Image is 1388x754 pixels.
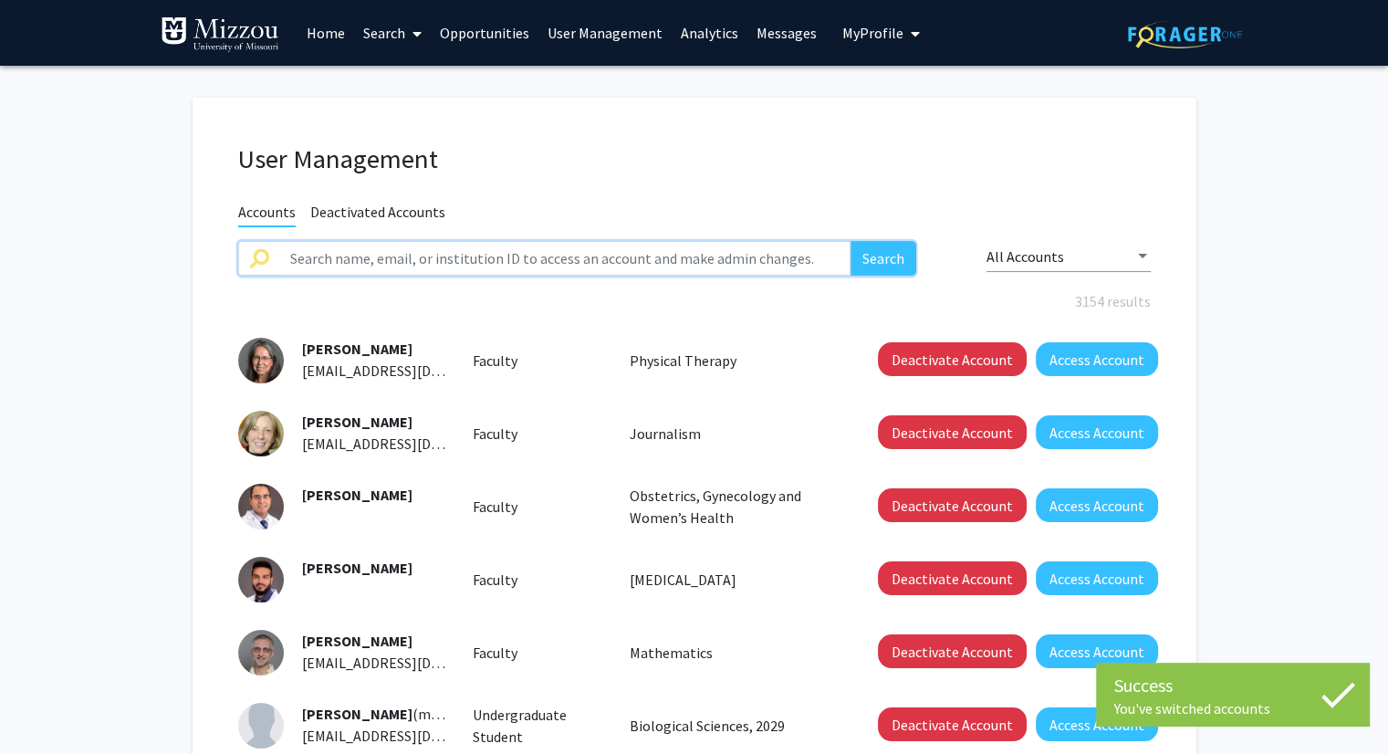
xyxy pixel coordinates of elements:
[1036,634,1158,668] button: Access Account
[238,338,284,383] img: Profile Picture
[459,350,616,372] div: Faculty
[238,203,296,227] span: Accounts
[878,561,1027,595] button: Deactivate Account
[630,569,838,591] p: [MEDICAL_DATA]
[851,241,916,276] button: Search
[878,342,1027,376] button: Deactivate Account
[302,632,412,650] span: [PERSON_NAME]
[161,16,279,53] img: University of Missouri Logo
[986,247,1064,266] span: All Accounts
[279,241,851,276] input: Search name, email, or institution ID to access an account and make admin changes.
[238,557,284,602] img: Profile Picture
[302,654,525,672] span: [EMAIL_ADDRESS][DOMAIN_NAME]
[238,411,284,456] img: Profile Picture
[1036,707,1158,741] button: Access Account
[459,704,616,748] div: Undergraduate Student
[302,727,525,745] span: [EMAIL_ADDRESS][DOMAIN_NAME]
[302,340,412,358] span: [PERSON_NAME]
[630,485,838,529] p: Obstetrics, Gynecology and Women’s Health
[1036,342,1158,376] button: Access Account
[302,705,412,723] span: [PERSON_NAME]
[431,1,538,65] a: Opportunities
[1036,415,1158,449] button: Access Account
[878,634,1027,668] button: Deactivate Account
[238,630,284,675] img: Profile Picture
[878,707,1027,741] button: Deactivate Account
[238,143,1151,175] h1: User Management
[302,486,412,504] span: [PERSON_NAME]
[630,715,838,737] p: Biological Sciences, 2029
[747,1,826,65] a: Messages
[238,484,284,529] img: Profile Picture
[459,496,616,518] div: Faculty
[842,24,903,42] span: My Profile
[1114,699,1351,717] div: You've switched accounts
[630,423,838,445] p: Journalism
[297,1,354,65] a: Home
[1128,20,1242,48] img: ForagerOne Logo
[1036,488,1158,522] button: Access Account
[302,705,465,723] span: (mawct)
[878,488,1027,522] button: Deactivate Account
[302,361,599,380] span: [EMAIL_ADDRESS][DOMAIN_NAME][US_STATE]
[302,559,412,577] span: [PERSON_NAME]
[238,703,284,749] img: Profile Picture
[302,413,412,431] span: [PERSON_NAME]
[538,1,672,65] a: User Management
[630,642,838,664] p: Mathematics
[1114,672,1351,699] div: Success
[14,672,78,740] iframe: Chat
[459,569,616,591] div: Faculty
[672,1,747,65] a: Analytics
[459,642,616,664] div: Faculty
[310,203,445,225] span: Deactivated Accounts
[302,435,525,453] span: [EMAIL_ADDRESS][DOMAIN_NAME]
[459,423,616,445] div: Faculty
[224,290,1164,312] div: 3154 results
[1036,561,1158,595] button: Access Account
[354,1,431,65] a: Search
[878,415,1027,449] button: Deactivate Account
[630,350,838,372] p: Physical Therapy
